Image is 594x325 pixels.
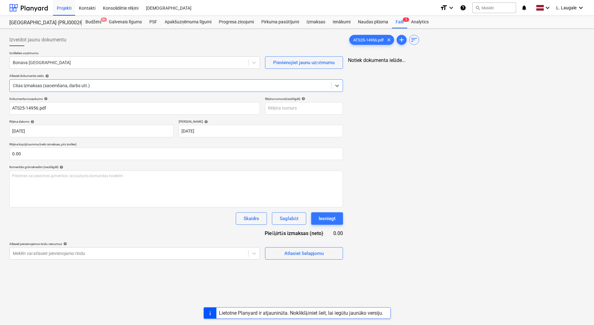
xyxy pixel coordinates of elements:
[350,38,388,42] span: ATS25-14956.pdf
[385,36,393,44] span: clear
[161,16,215,28] a: Apakšuzņēmuma līgumi
[392,16,407,28] a: Faili5
[354,16,392,28] a: Naudas plūsma
[556,5,577,10] span: L. Laugale
[521,4,527,12] i: notifications
[563,295,594,325] iframe: Chat Widget
[146,16,161,28] a: PSF
[265,97,343,101] div: Rēķina numurs (neobligāti)
[105,16,146,28] a: Galvenais līgums
[300,97,305,101] span: help
[9,125,174,137] input: Rēķina datums nav norādīts
[407,16,432,28] a: Analytics
[9,142,343,148] p: Rēķina kopējā summa (neto izmaksas, pēc izvēles)
[215,16,258,28] a: Progresa ziņojumi
[403,17,409,22] span: 5
[9,51,260,56] p: Izvēlieties uzņēmumu
[82,16,105,28] a: Budžets9+
[43,97,48,101] span: help
[9,74,343,78] div: Atlasiet dokumenta veidu
[265,247,343,260] button: Atlasiet lielapjomu
[392,16,407,28] div: Faili
[311,212,343,225] button: Iesniegt
[236,212,267,225] button: Skaidrs
[280,214,298,223] div: Saglabāt
[179,125,343,137] input: Izpildes datums nav norādīts
[203,120,208,124] span: help
[101,17,107,22] span: 9+
[544,4,551,12] i: keyboard_arrow_down
[348,57,585,63] div: Notiek dokumenta ielāde...
[265,102,343,115] input: Rēķina numurs
[273,59,335,67] div: Pievienojiet jaunu uzņēmumu
[265,56,343,69] button: Pievienojiet jaunu uzņēmumu
[329,16,354,28] a: Ienākumi
[303,16,329,28] a: Izmaksas
[577,4,585,12] i: keyboard_arrow_down
[9,242,260,246] div: Atlasiet pievienojamos rindu vienumus
[9,36,66,44] span: Izveidot jaunu dokumentu
[410,36,418,44] span: sort
[44,74,49,78] span: help
[179,120,343,124] div: [PERSON_NAME]
[9,102,260,115] input: Dokumenta nosaukums
[244,214,259,223] div: Skaidrs
[62,242,67,246] span: help
[333,230,343,237] div: 0.00
[29,120,34,124] span: help
[460,4,466,12] i: Zināšanu pamats
[284,249,324,257] div: Atlasiet lielapjomu
[219,310,384,316] div: Lietotne Planyard ir atjaunināta. Noklikšķiniet šeit, lai iegūtu jaunāko versiju.
[447,4,455,12] i: keyboard_arrow_down
[440,4,447,12] i: format_size
[9,97,260,101] div: Dokumenta nosaukums
[58,165,63,169] span: help
[9,148,343,160] input: Rēķina kopējā summa (neto izmaksas, pēc izvēles)
[472,2,516,13] button: Meklēt
[260,230,333,237] div: Piešķirtās izmaksas (neto)
[475,5,480,10] span: search
[398,36,405,44] span: add
[9,120,174,124] div: Rēķina datums
[82,16,105,28] div: Budžets
[319,214,336,223] div: Iesniegt
[9,165,343,169] div: Komentārs grāmatvedim (neobligāti)
[272,212,306,225] button: Saglabāt
[258,16,303,28] a: Pirkuma pasūtījumi
[9,20,74,26] div: [GEOGRAPHIC_DATA] (PRJ0002627, K-1 un K-2(2.kārta) 2601960
[349,35,394,45] div: ATS25-14956.pdf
